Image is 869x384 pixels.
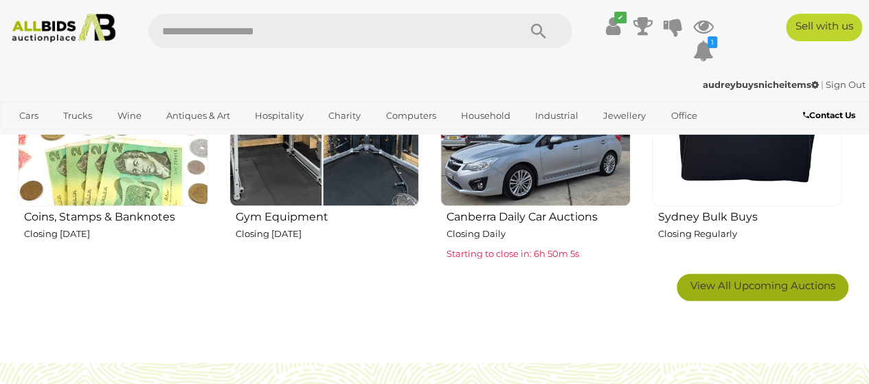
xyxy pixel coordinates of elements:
i: ✔ [614,12,627,23]
a: Sell with us [786,14,862,41]
a: Sydney Bulk Buys Closing Regularly [651,15,842,262]
a: Hospitality [246,104,313,127]
b: Contact Us [803,110,855,120]
a: Gym Equipment Closing [DATE] [229,15,420,262]
p: Closing [DATE] [24,226,208,242]
h2: Canberra Daily Car Auctions [447,207,631,223]
a: Sign Out [826,79,866,90]
a: Industrial [526,104,587,127]
a: Cars [10,104,47,127]
span: Starting to close in: 6h 50m 5s [447,248,579,259]
h2: Sydney Bulk Buys [658,207,842,223]
span: | [821,79,824,90]
img: Allbids.com.au [6,14,121,43]
a: Antiques & Art [157,104,239,127]
a: Trucks [54,104,101,127]
a: Jewellery [594,104,655,127]
a: Canberra Daily Car Auctions Closing Daily Starting to close in: 6h 50m 5s [440,15,631,262]
a: Coins, Stamps & Banknotes Closing [DATE] [17,15,208,262]
a: Computers [376,104,444,127]
a: View All Upcoming Auctions [677,273,848,301]
a: Office [662,104,706,127]
p: Closing Regularly [658,226,842,242]
span: View All Upcoming Auctions [690,279,835,292]
h2: Gym Equipment [236,207,420,223]
h2: Coins, Stamps & Banknotes [24,207,208,223]
a: audreybuysnicheitems [703,79,821,90]
a: Sports [10,127,56,150]
a: Wine [108,104,150,127]
strong: audreybuysnicheitems [703,79,819,90]
button: Search [504,14,572,48]
a: [GEOGRAPHIC_DATA] [63,127,179,150]
a: ✔ [602,14,623,38]
p: Closing [DATE] [236,226,420,242]
a: Contact Us [803,108,859,123]
a: Household [452,104,519,127]
i: 1 [708,36,717,48]
p: Closing Daily [447,226,631,242]
a: 1 [693,38,714,63]
a: Charity [319,104,370,127]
